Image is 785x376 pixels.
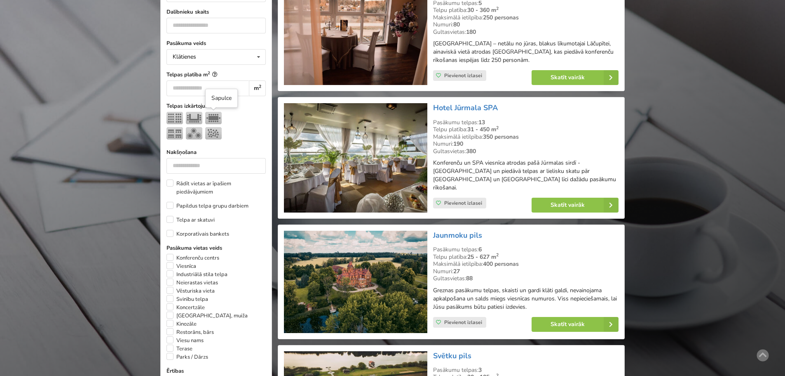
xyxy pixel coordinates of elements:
div: Maksimālā ietilpība: [433,260,619,268]
strong: 400 personas [483,260,519,268]
label: Korporatīvais bankets [166,230,229,238]
img: Klase [166,127,183,140]
img: Viesnīca | Jūrmala | Hotel Jūrmala SPA [284,103,427,213]
div: Telpu platība: [433,7,619,14]
div: Klātienes [173,54,196,60]
a: Skatīt vairāk [532,317,619,332]
a: Skatīt vairāk [532,70,619,85]
div: Gultasvietas: [433,275,619,282]
label: Terase [166,345,192,353]
p: Greznas pasākumu telpas, skaisti un gardi klāti galdi, nevainojama apkalpošana un salds miegs vie... [433,286,619,311]
div: Gultasvietas: [433,148,619,155]
label: Kinozāle [166,320,197,328]
strong: 190 [453,140,463,148]
label: Parks / Dārzs [166,353,208,361]
strong: 13 [478,118,485,126]
strong: 6 [478,246,482,253]
label: Papildus telpa grupu darbiem [166,202,248,210]
a: Jaunmoku pils [433,230,482,240]
strong: 380 [466,147,476,155]
sup: 2 [259,83,261,90]
strong: 88 [466,274,473,282]
img: U-Veids [186,112,202,124]
label: Konferenču centrs [166,254,219,262]
strong: 80 [453,21,460,28]
a: Hotel Jūrmala SPA [433,103,498,113]
label: Ērtības [166,367,266,375]
label: Rādīt vietas ar īpašiem piedāvājumiem [166,180,266,196]
sup: 2 [208,70,210,76]
div: Gultasvietas: [433,28,619,36]
p: [GEOGRAPHIC_DATA] – netālu no jūras, blakus līkumotajai Lāčupītei, ainaviskā vietā atrodas [GEOGR... [433,40,619,64]
div: Numuri: [433,140,619,148]
p: Konferenču un SPA viesnīca atrodas pašā Jūrmalas sirdī - [GEOGRAPHIC_DATA] un piedāvā telpas ar l... [433,159,619,192]
div: m [249,80,266,96]
strong: 350 personas [483,133,519,141]
label: Pasākuma veids [166,39,266,47]
div: Telpu platība: [433,126,619,133]
span: Pievienot izlasei [444,319,482,326]
div: Numuri: [433,268,619,275]
strong: 250 personas [483,14,519,21]
div: Telpu platība: [433,253,619,261]
strong: 3 [478,366,482,374]
div: Sapulce [211,94,232,102]
sup: 2 [496,252,499,258]
span: Pievienot izlasei [444,72,482,79]
label: Nakšņošana [166,148,266,156]
label: Koncertzāle [166,303,205,312]
div: Numuri: [433,21,619,28]
label: Neierastas vietas [166,279,218,287]
a: Svētku pils [433,351,471,361]
img: table_icon_2_off.png [205,112,222,124]
label: Viesnīca [166,262,196,270]
img: Pils, muiža | Tukuma novads | Jaunmoku pils [284,231,427,333]
label: Viesu nams [166,336,204,345]
sup: 2 [496,125,499,131]
div: Maksimālā ietilpība: [433,133,619,141]
strong: 25 - 627 m [467,253,499,261]
img: Pieņemšana [205,127,222,140]
label: [GEOGRAPHIC_DATA], muiža [166,312,248,320]
label: Svinību telpa [166,295,208,303]
div: Maksimālā ietilpība: [433,14,619,21]
label: Telpas izkārtojums [166,102,266,110]
label: Telpas platība m [166,71,266,79]
label: Dalībnieku skaits [166,8,266,16]
span: Pievienot izlasei [444,200,482,206]
img: Teātris [166,112,183,124]
div: Pasākumu telpas: [433,246,619,253]
strong: 31 - 450 m [467,125,499,133]
label: Vēsturiska vieta [166,287,215,295]
a: Skatīt vairāk [532,198,619,213]
strong: 180 [466,28,476,36]
div: Pasākumu telpas: [433,367,619,374]
img: Bankets [186,127,202,140]
label: Telpa ar skatuvi [166,216,215,224]
div: Pasākumu telpas: [433,119,619,126]
label: Restorāns, bārs [166,328,214,336]
strong: 27 [453,267,460,275]
sup: 2 [496,5,499,12]
label: Industriālā stila telpa [166,270,227,279]
strong: 30 - 360 m [467,6,499,14]
label: Pasākuma vietas veids [166,244,266,252]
